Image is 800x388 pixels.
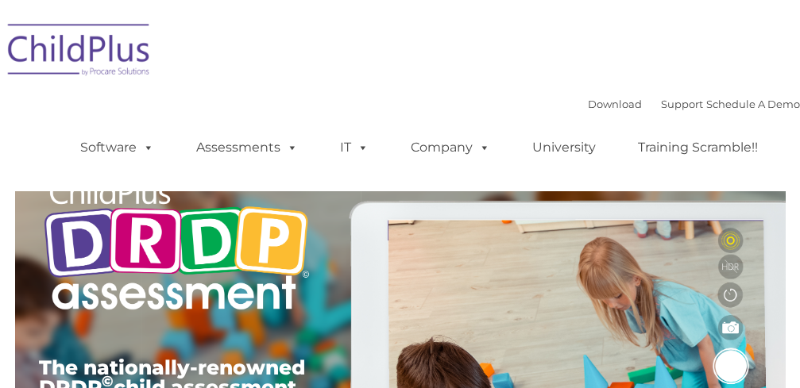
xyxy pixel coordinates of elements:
a: IT [324,132,385,163]
font: | [588,98,800,110]
a: Support [661,98,703,110]
a: University [516,132,612,163]
a: Software [64,132,170,163]
a: Schedule A Demo [706,98,800,110]
a: Download [588,98,642,110]
a: Training Scramble!! [622,132,774,163]
img: Copyright - DRDP Logo Light [39,163,314,330]
a: Company [395,132,506,163]
a: Assessments [180,132,314,163]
